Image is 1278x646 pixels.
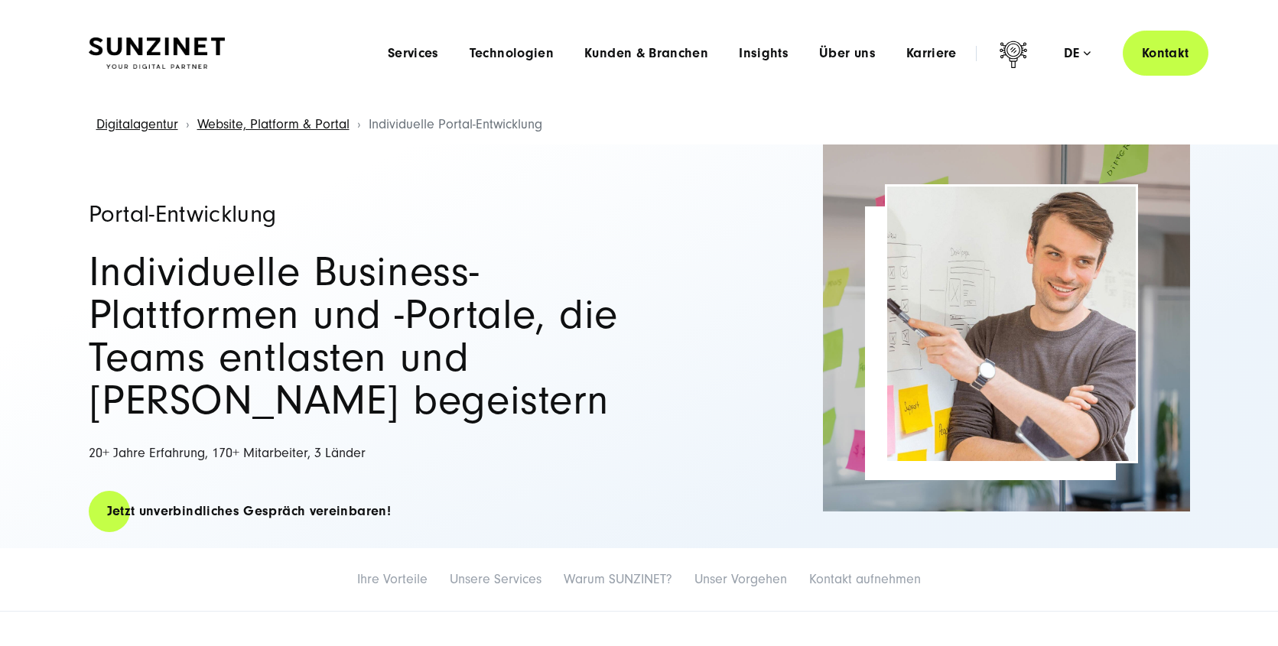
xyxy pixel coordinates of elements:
div: de [1064,46,1091,61]
img: SUNZINET Full Service Digital Agentur [89,37,225,70]
h2: Individuelle Business-Plattformen und -Portale, die Teams entlasten und [PERSON_NAME] begeistern [89,251,624,422]
a: Karriere [906,46,957,61]
a: Kontakt aufnehmen [809,571,921,587]
span: 20+ Jahre Erfahrung, 170+ Mitarbeiter, 3 Länder [89,445,366,461]
a: Kunden & Branchen [584,46,708,61]
span: Individuelle Portal-Entwicklung [369,116,542,132]
a: Unser Vorgehen [694,571,787,587]
a: Technologien [470,46,554,61]
a: Unsere Services [450,571,541,587]
a: Über uns [819,46,876,61]
a: Services [388,46,439,61]
a: Website, Platform & Portal [197,116,350,132]
a: Warum SUNZINET? [564,571,672,587]
img: Nahaufnahme von bunten Haftnotizen auf einer Fensterscheibe. | Portal-Entwicklung mit SUNZINET [823,144,1190,511]
a: Kontakt [1123,31,1208,76]
a: Insights [739,46,789,61]
a: Ihre Vorteile [357,571,428,587]
a: Digitalagentur [96,116,178,132]
a: Jetzt unverbindliches Gespräch vereinbaren! [89,489,409,533]
h1: Portal-Entwicklung [89,202,624,226]
img: Ein Mann erklärt etwas vor einer Tafel, auf der Skizzen und Notizen zur Portal-Entwicklung zu seh... [887,187,1136,461]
